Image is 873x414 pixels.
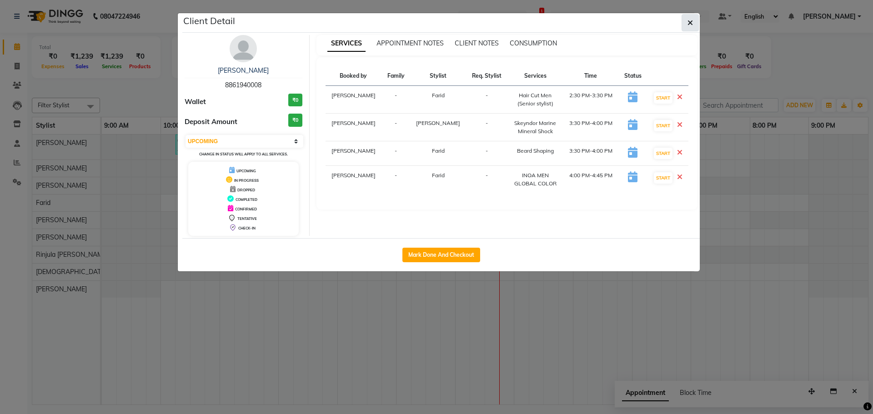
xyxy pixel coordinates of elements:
th: Services [507,66,563,86]
td: 2:30 PM-3:30 PM [563,86,618,114]
div: Skeyndor Marine Mineral Shock [513,119,557,135]
td: [PERSON_NAME] [326,141,381,166]
a: [PERSON_NAME] [218,66,269,75]
span: CLIENT NOTES [455,39,499,47]
th: Booked by [326,66,381,86]
button: START [654,92,672,104]
h3: ₹0 [288,114,302,127]
span: COMPLETED [236,197,257,202]
th: Stylist [410,66,466,86]
td: - [467,166,508,194]
span: 8861940008 [225,81,261,89]
span: Farid [432,147,445,154]
span: Farid [432,172,445,179]
div: INOA MEN GLOBAL COLOR [513,171,557,188]
th: Family [381,66,410,86]
th: Req. Stylist [467,66,508,86]
span: DROPPED [237,188,255,192]
small: Change in status will apply to all services. [199,152,288,156]
td: - [381,166,410,194]
td: [PERSON_NAME] [326,114,381,141]
span: Wallet [185,97,206,107]
button: Mark Done And Checkout [402,248,480,262]
td: - [467,114,508,141]
span: APPOINTMENT NOTES [376,39,444,47]
td: - [467,141,508,166]
td: - [467,86,508,114]
td: - [381,114,410,141]
span: IN PROGRESS [234,178,259,183]
td: - [381,86,410,114]
td: [PERSON_NAME] [326,166,381,194]
span: CONFIRMED [235,207,257,211]
span: SERVICES [327,35,366,52]
button: START [654,172,672,184]
span: TENTATIVE [237,216,257,221]
td: [PERSON_NAME] [326,86,381,114]
button: START [654,120,672,131]
th: Time [563,66,618,86]
span: Farid [432,92,445,99]
button: START [654,148,672,159]
span: [PERSON_NAME] [416,120,460,126]
span: CONSUMPTION [510,39,557,47]
td: 4:00 PM-4:45 PM [563,166,618,194]
td: 3:30 PM-4:00 PM [563,141,618,166]
span: CHECK-IN [238,226,256,230]
h5: Client Detail [183,14,235,28]
td: 3:30 PM-4:00 PM [563,114,618,141]
span: Deposit Amount [185,117,237,127]
th: Status [618,66,647,86]
img: avatar [230,35,257,62]
span: UPCOMING [236,169,256,173]
div: Beard Shaping [513,147,557,155]
td: - [381,141,410,166]
div: Hair Cut Men (Senior stylist) [513,91,557,108]
h3: ₹0 [288,94,302,107]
